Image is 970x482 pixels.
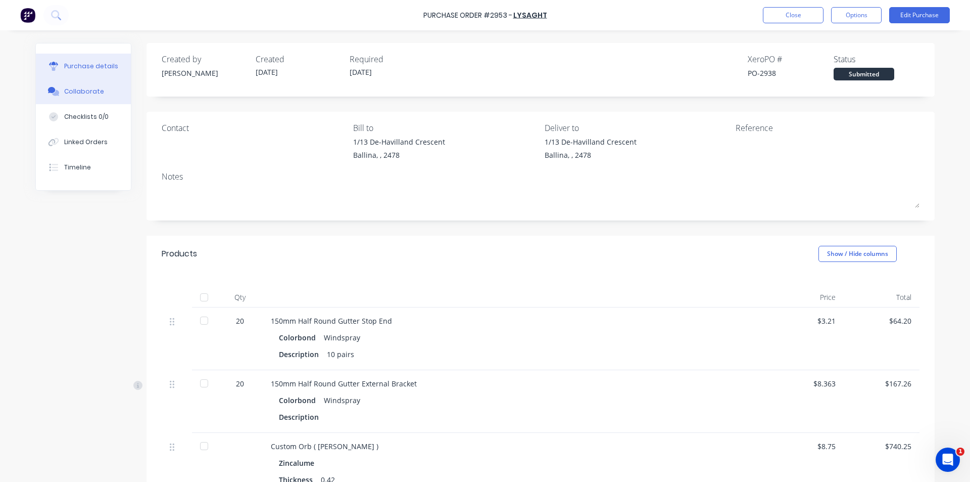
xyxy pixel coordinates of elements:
[162,68,248,78] div: [PERSON_NAME]
[956,448,964,456] span: 1
[834,68,894,80] div: Submitted
[545,122,729,134] div: Deliver to
[162,170,919,183] div: Notes
[324,330,360,345] div: Windspray
[513,10,547,20] a: Lysaght
[64,62,118,71] div: Purchase details
[748,68,834,78] div: PO-2938
[353,150,445,160] div: Ballina, , 2478
[844,287,919,308] div: Total
[834,53,919,65] div: Status
[225,316,255,326] div: 20
[768,287,844,308] div: Price
[279,410,327,424] div: Description
[279,330,320,345] div: Colorbond
[162,248,197,260] div: Products
[36,79,131,104] button: Collaborate
[36,129,131,155] button: Linked Orders
[271,441,760,452] div: Custom Orb ( [PERSON_NAME] )
[64,112,109,121] div: Checklists 0/0
[889,7,950,23] button: Edit Purchase
[36,155,131,180] button: Timeline
[350,53,435,65] div: Required
[279,456,318,470] div: Zincalume
[818,246,897,262] button: Show / Hide columns
[324,393,360,408] div: Windspray
[852,378,911,389] div: $167.26
[256,53,342,65] div: Created
[279,393,320,408] div: Colorbond
[353,137,445,147] div: 1/13 De-Havilland Crescent
[545,150,637,160] div: Ballina, , 2478
[763,7,823,23] button: Close
[162,122,346,134] div: Contact
[36,104,131,129] button: Checklists 0/0
[776,441,836,452] div: $8.75
[20,8,35,23] img: Factory
[736,122,919,134] div: Reference
[162,53,248,65] div: Created by
[423,10,512,21] div: Purchase Order #2953 -
[271,316,760,326] div: 150mm Half Round Gutter Stop End
[271,378,760,389] div: 150mm Half Round Gutter External Bracket
[64,87,104,96] div: Collaborate
[776,316,836,326] div: $3.21
[353,122,537,134] div: Bill to
[776,378,836,389] div: $8.363
[225,378,255,389] div: 20
[545,137,637,147] div: 1/13 De-Havilland Crescent
[852,441,911,452] div: $740.25
[217,287,263,308] div: Qty
[831,7,882,23] button: Options
[852,316,911,326] div: $64.20
[64,163,91,172] div: Timeline
[748,53,834,65] div: Xero PO #
[327,347,354,362] div: 10 pairs
[279,347,327,362] div: Description
[64,138,108,147] div: Linked Orders
[36,54,131,79] button: Purchase details
[936,448,960,472] iframe: Intercom live chat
